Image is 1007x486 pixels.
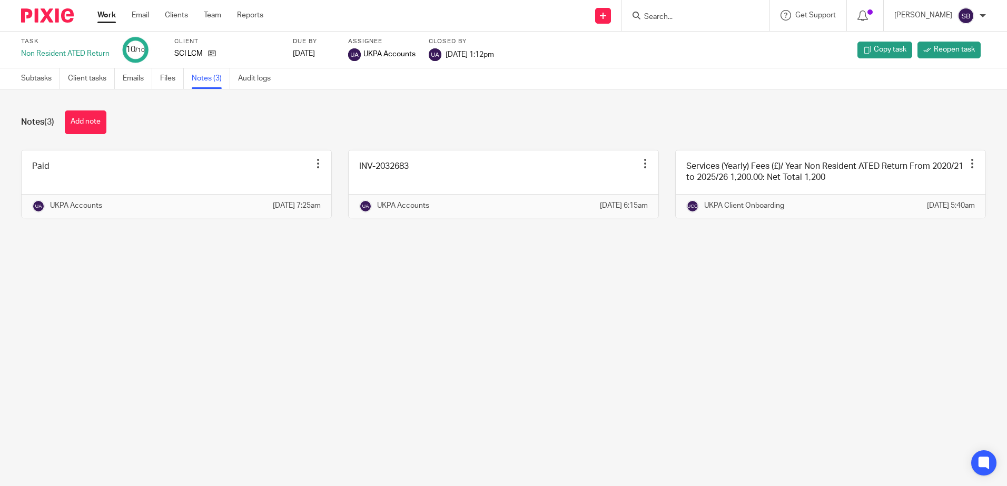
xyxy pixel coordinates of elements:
[446,50,494,58] span: [DATE] 1:12pm
[165,10,188,21] a: Clients
[927,200,975,211] p: [DATE] 5:40am
[377,200,429,211] p: UKPA Accounts
[44,118,54,126] span: (3)
[359,200,372,212] img: svg%3E
[957,7,974,24] img: svg%3E
[32,200,45,212] img: svg%3E
[795,12,836,19] span: Get Support
[600,200,648,211] p: [DATE] 6:15am
[704,200,784,211] p: UKPA Client Onboarding
[204,10,221,21] a: Team
[21,37,110,46] label: Task
[917,42,981,58] a: Reopen task
[21,117,54,128] h1: Notes
[192,68,230,89] a: Notes (3)
[293,48,335,59] div: [DATE]
[273,200,321,211] p: [DATE] 7:25am
[97,10,116,21] a: Work
[348,48,361,61] img: svg%3E
[429,48,441,61] img: svg%3E
[123,68,152,89] a: Emails
[21,68,60,89] a: Subtasks
[894,10,952,21] p: [PERSON_NAME]
[174,48,203,59] p: SCI LCM
[50,200,102,211] p: UKPA Accounts
[21,8,74,23] img: Pixie
[132,10,149,21] a: Email
[874,44,906,55] span: Copy task
[237,10,263,21] a: Reports
[293,37,335,46] label: Due by
[135,47,145,53] small: /10
[363,49,416,59] span: UKPA Accounts
[429,37,494,46] label: Closed by
[68,68,115,89] a: Client tasks
[348,37,416,46] label: Assignee
[686,200,699,212] img: svg%3E
[643,13,738,22] input: Search
[238,68,279,89] a: Audit logs
[126,44,145,56] div: 10
[160,68,184,89] a: Files
[857,42,912,58] a: Copy task
[174,37,280,46] label: Client
[934,44,975,55] span: Reopen task
[21,48,110,59] div: Non Resident ATED Return
[65,110,106,134] button: Add note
